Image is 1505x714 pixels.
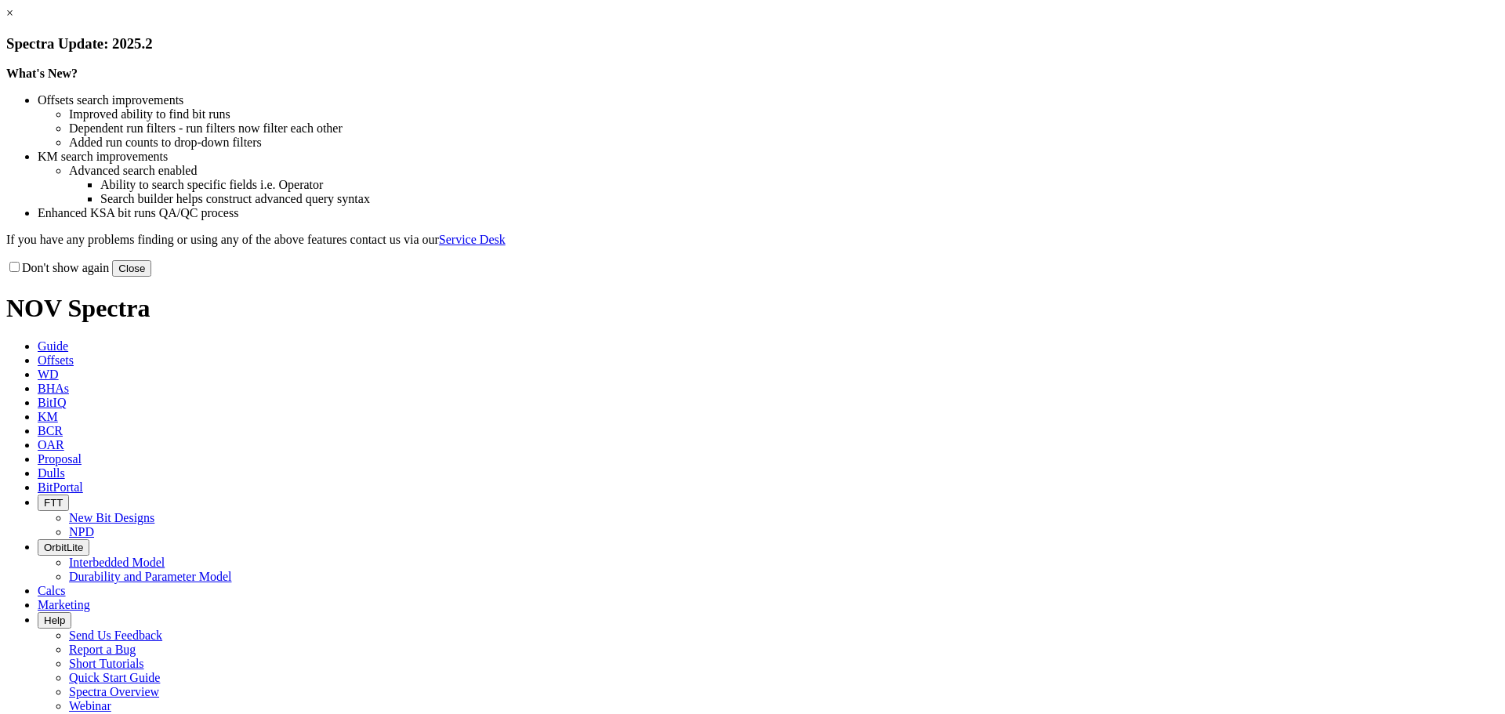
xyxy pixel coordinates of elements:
[69,107,1499,121] li: Improved ability to find bit runs
[69,699,111,712] a: Webinar
[112,260,151,277] button: Close
[38,368,59,381] span: WD
[6,233,1499,247] p: If you have any problems finding or using any of the above features contact us via our
[9,262,20,272] input: Don't show again
[38,480,83,494] span: BitPortal
[69,643,136,656] a: Report a Bug
[44,542,83,553] span: OrbitLite
[69,629,162,642] a: Send Us Feedback
[6,294,1499,323] h1: NOV Spectra
[38,382,69,395] span: BHAs
[44,497,63,509] span: FTT
[100,178,1499,192] li: Ability to search specific fields i.e. Operator
[69,556,165,569] a: Interbedded Model
[6,261,109,274] label: Don't show again
[38,598,90,611] span: Marketing
[69,121,1499,136] li: Dependent run filters - run filters now filter each other
[38,452,82,466] span: Proposal
[69,136,1499,150] li: Added run counts to drop-down filters
[38,466,65,480] span: Dulls
[69,570,232,583] a: Durability and Parameter Model
[38,396,66,409] span: BitIQ
[38,410,58,423] span: KM
[69,685,159,698] a: Spectra Overview
[6,67,78,80] strong: What's New?
[38,438,64,451] span: OAR
[44,614,65,626] span: Help
[38,93,1499,107] li: Offsets search improvements
[38,353,74,367] span: Offsets
[69,671,160,684] a: Quick Start Guide
[38,339,68,353] span: Guide
[439,233,506,246] a: Service Desk
[38,206,1499,220] li: Enhanced KSA bit runs QA/QC process
[38,584,66,597] span: Calcs
[69,164,1499,178] li: Advanced search enabled
[6,35,1499,53] h3: Spectra Update: 2025.2
[69,525,94,538] a: NPD
[38,424,63,437] span: BCR
[69,657,144,670] a: Short Tutorials
[69,511,154,524] a: New Bit Designs
[6,6,13,20] a: ×
[100,192,1499,206] li: Search builder helps construct advanced query syntax
[38,150,1499,164] li: KM search improvements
